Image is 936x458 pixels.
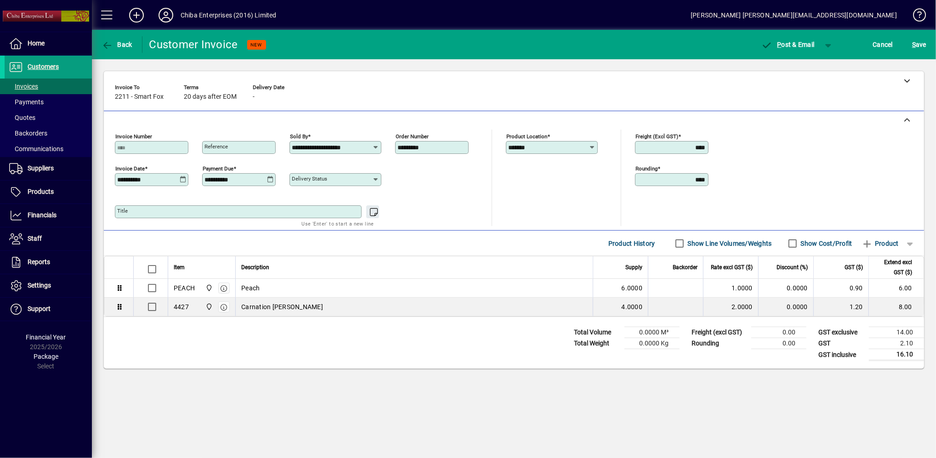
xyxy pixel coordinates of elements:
[9,83,38,90] span: Invoices
[868,298,924,316] td: 8.00
[868,279,924,298] td: 6.00
[906,2,925,32] a: Knowledge Base
[174,262,185,272] span: Item
[5,298,92,321] a: Support
[814,327,869,338] td: GST exclusive
[569,327,624,338] td: Total Volume
[862,236,899,251] span: Product
[777,262,808,272] span: Discount (%)
[711,262,753,272] span: Rate excl GST ($)
[174,283,195,293] div: PEACH
[253,93,255,101] span: -
[102,41,132,48] span: Back
[34,353,58,360] span: Package
[814,349,869,361] td: GST inclusive
[28,282,51,289] span: Settings
[5,110,92,125] a: Quotes
[813,279,868,298] td: 0.90
[622,283,643,293] span: 6.0000
[5,274,92,297] a: Settings
[28,63,59,70] span: Customers
[910,36,929,53] button: Save
[5,251,92,274] a: Reports
[9,98,44,106] span: Payments
[506,133,547,140] mat-label: Product location
[151,7,181,23] button: Profile
[873,37,893,52] span: Cancel
[845,262,863,272] span: GST ($)
[624,327,680,338] td: 0.0000 M³
[9,145,63,153] span: Communications
[691,8,897,23] div: [PERSON_NAME] [PERSON_NAME][EMAIL_ADDRESS][DOMAIN_NAME]
[115,93,164,101] span: 2211 - Smart Fox
[115,133,152,140] mat-label: Invoice number
[241,262,269,272] span: Description
[5,141,92,157] a: Communications
[99,36,135,53] button: Back
[687,327,751,338] td: Freight (excl GST)
[241,302,323,311] span: Carnation [PERSON_NAME]
[292,175,327,182] mat-label: Delivery status
[608,236,655,251] span: Product History
[869,338,924,349] td: 2.10
[687,338,751,349] td: Rounding
[28,305,51,312] span: Support
[605,235,659,252] button: Product History
[709,302,753,311] div: 2.0000
[758,279,813,298] td: 0.0000
[686,239,772,248] label: Show Line Volumes/Weights
[869,327,924,338] td: 14.00
[799,239,852,248] label: Show Cost/Profit
[814,338,869,349] td: GST
[92,36,142,53] app-page-header-button: Back
[28,211,57,219] span: Financials
[204,143,228,150] mat-label: Reference
[5,94,92,110] a: Payments
[181,8,277,23] div: Chiba Enterprises (2016) Limited
[912,41,916,48] span: S
[184,93,237,101] span: 20 days after EOM
[5,204,92,227] a: Financials
[28,235,42,242] span: Staff
[396,133,429,140] mat-label: Order number
[302,218,374,229] mat-hint: Use 'Enter' to start a new line
[9,114,35,121] span: Quotes
[673,262,698,272] span: Backorder
[9,130,47,137] span: Backorders
[149,37,238,52] div: Customer Invoice
[203,302,214,312] span: Central
[635,165,658,172] mat-label: Rounding
[28,164,54,172] span: Suppliers
[241,283,260,293] span: Peach
[5,79,92,94] a: Invoices
[117,208,128,214] mat-label: Title
[5,125,92,141] a: Backorders
[203,283,214,293] span: Central
[777,41,782,48] span: P
[251,42,262,48] span: NEW
[28,258,50,266] span: Reports
[115,165,145,172] mat-label: Invoice date
[5,181,92,204] a: Products
[5,157,92,180] a: Suppliers
[122,7,151,23] button: Add
[874,257,912,277] span: Extend excl GST ($)
[912,37,926,52] span: ave
[5,227,92,250] a: Staff
[5,32,92,55] a: Home
[625,262,642,272] span: Supply
[751,338,806,349] td: 0.00
[624,338,680,349] td: 0.0000 Kg
[751,327,806,338] td: 0.00
[869,349,924,361] td: 16.10
[813,298,868,316] td: 1.20
[757,36,819,53] button: Post & Email
[635,133,678,140] mat-label: Freight (excl GST)
[569,338,624,349] td: Total Weight
[290,133,308,140] mat-label: Sold by
[761,41,815,48] span: ost & Email
[203,165,233,172] mat-label: Payment due
[857,235,903,252] button: Product
[758,298,813,316] td: 0.0000
[871,36,896,53] button: Cancel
